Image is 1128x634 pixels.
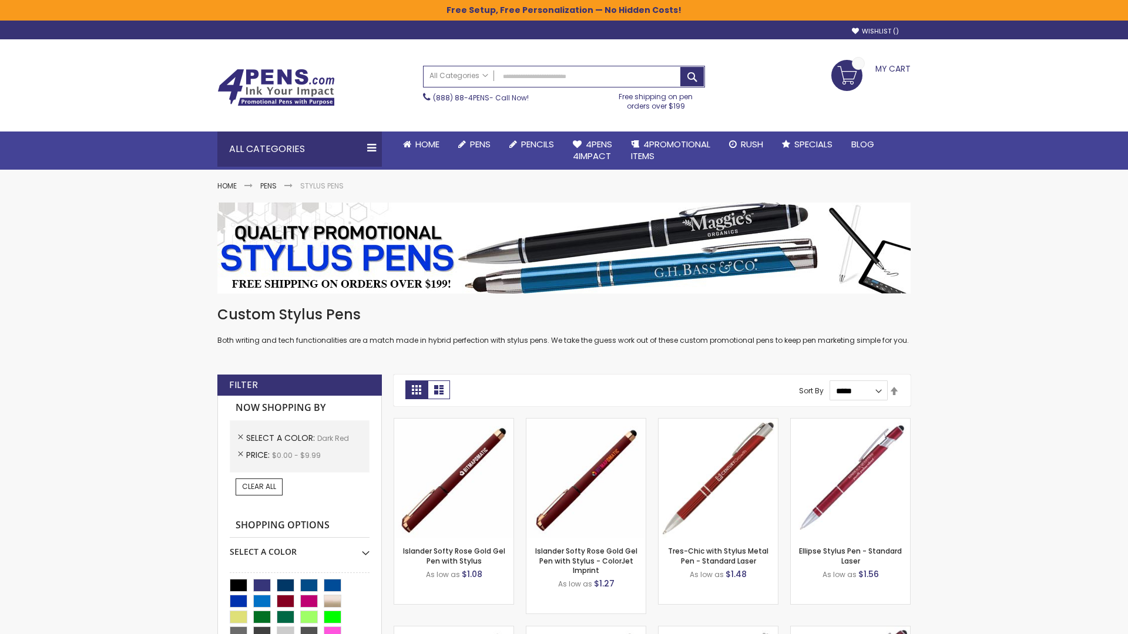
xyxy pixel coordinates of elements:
[415,138,439,150] span: Home
[272,450,321,460] span: $0.00 - $9.99
[558,579,592,589] span: As low as
[521,138,554,150] span: Pencils
[229,379,258,392] strong: Filter
[394,419,513,538] img: Islander Softy Rose Gold Gel Pen with Stylus-Dark Red
[720,131,773,157] a: Rush
[217,305,911,346] div: Both writing and tech functionalities are a match made in hybrid perfection with stylus pens. We ...
[470,138,491,150] span: Pens
[563,131,622,170] a: 4Pens4impact
[217,69,335,106] img: 4Pens Custom Pens and Promotional Products
[426,569,460,579] span: As low as
[217,181,237,191] a: Home
[462,568,482,580] span: $1.08
[607,87,706,111] div: Free shipping on pen orders over $199
[246,432,317,444] span: Select A Color
[858,568,879,580] span: $1.56
[799,546,902,565] a: Ellipse Stylus Pen - Standard Laser
[260,181,277,191] a: Pens
[851,138,874,150] span: Blog
[236,478,283,495] a: Clear All
[594,578,615,589] span: $1.27
[794,138,832,150] span: Specials
[433,93,529,103] span: - Call Now!
[246,449,272,461] span: Price
[317,433,349,443] span: Dark Red
[405,380,428,399] strong: Grid
[526,418,646,428] a: Islander Softy Rose Gold Gel Pen with Stylus - ColorJet Imprint-Dark Red
[394,131,449,157] a: Home
[573,138,612,162] span: 4Pens 4impact
[631,138,710,162] span: 4PROMOTIONAL ITEMS
[726,568,747,580] span: $1.48
[242,481,276,491] span: Clear All
[230,513,370,538] strong: Shopping Options
[773,131,842,157] a: Specials
[791,418,910,428] a: Ellipse Stylus Pen - Standard Laser-Dark Red
[791,419,910,538] img: Ellipse Stylus Pen - Standard Laser-Dark Red
[217,203,911,294] img: Stylus Pens
[424,66,494,86] a: All Categories
[230,396,370,420] strong: Now Shopping by
[526,419,646,538] img: Islander Softy Rose Gold Gel Pen with Stylus - ColorJet Imprint-Dark Red
[741,138,763,150] span: Rush
[300,181,344,191] strong: Stylus Pens
[622,131,720,170] a: 4PROMOTIONALITEMS
[659,418,778,428] a: Tres-Chic with Stylus Metal Pen - Standard Laser-Dark Red
[217,305,911,324] h1: Custom Stylus Pens
[394,418,513,428] a: Islander Softy Rose Gold Gel Pen with Stylus-Dark Red
[230,538,370,558] div: Select A Color
[429,71,488,80] span: All Categories
[690,569,724,579] span: As low as
[659,419,778,538] img: Tres-Chic with Stylus Metal Pen - Standard Laser-Dark Red
[842,131,884,157] a: Blog
[822,569,857,579] span: As low as
[500,131,563,157] a: Pencils
[852,27,899,36] a: Wishlist
[217,131,382,167] div: All Categories
[403,546,505,565] a: Islander Softy Rose Gold Gel Pen with Stylus
[668,546,768,565] a: Tres-Chic with Stylus Metal Pen - Standard Laser
[449,131,500,157] a: Pens
[799,386,824,396] label: Sort By
[433,93,489,103] a: (888) 88-4PENS
[535,546,637,575] a: Islander Softy Rose Gold Gel Pen with Stylus - ColorJet Imprint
